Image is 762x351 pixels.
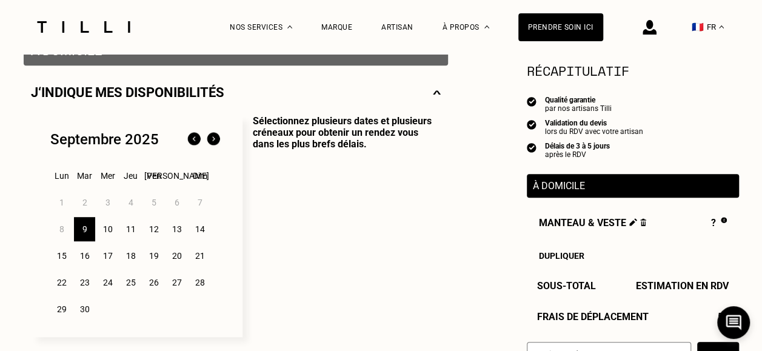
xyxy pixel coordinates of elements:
[189,270,210,295] div: 28
[381,23,413,32] a: Artisan
[527,311,739,323] div: Frais de déplacement
[143,217,164,241] div: 12
[539,251,727,261] div: Dupliquer
[74,270,95,295] div: 23
[533,180,733,192] p: À domicile
[643,20,657,35] img: icône connexion
[204,130,223,149] img: Mois suivant
[721,217,726,223] img: Pourquoi le prix est indéfini ?
[545,104,612,113] div: par nos artisans Tilli
[527,61,739,81] section: Récapitulatif
[545,96,612,104] div: Qualité garantie
[692,21,704,33] span: 🇫🇷
[640,218,647,226] img: Supprimer
[545,127,643,136] div: lors du RDV avec votre artisan
[484,25,489,28] img: Menu déroulant à propos
[636,280,729,292] span: Estimation en RDV
[166,270,187,295] div: 27
[120,244,141,268] div: 18
[97,217,118,241] div: 10
[527,96,536,107] img: icon list info
[74,244,95,268] div: 16
[433,85,441,100] img: svg+xml;base64,PHN2ZyBmaWxsPSJub25lIiBoZWlnaHQ9IjE0IiB2aWV3Qm94PSIwIDAgMjggMTQiIHdpZHRoPSIyOCIgeG...
[518,13,603,41] a: Prendre soin ici
[31,85,224,100] p: J‘indique mes disponibilités
[527,142,536,153] img: icon list info
[545,142,610,150] div: Délais de 3 à 5 jours
[287,25,292,28] img: Menu déroulant
[166,244,187,268] div: 20
[545,119,643,127] div: Validation du devis
[242,115,441,337] p: Sélectionnez plusieurs dates et plusieurs créneaux pour obtenir un rendez vous dans les plus bref...
[711,217,726,230] div: ?
[120,217,141,241] div: 11
[74,217,95,241] div: 9
[33,21,135,33] img: Logo du service de couturière Tilli
[189,244,210,268] div: 21
[143,244,164,268] div: 19
[51,297,72,321] div: 29
[719,25,724,28] img: menu déroulant
[143,270,164,295] div: 26
[527,119,536,130] img: icon list info
[629,218,637,226] img: Éditer
[74,297,95,321] div: 30
[50,131,159,148] div: Septembre 2025
[189,217,210,241] div: 14
[539,217,647,230] span: Manteau & veste
[166,217,187,241] div: 13
[718,311,729,323] span: 5€
[51,244,72,268] div: 15
[120,270,141,295] div: 25
[545,150,610,159] div: après le RDV
[321,23,352,32] a: Marque
[527,280,739,292] div: Sous-Total
[51,270,72,295] div: 22
[97,270,118,295] div: 24
[97,244,118,268] div: 17
[184,130,204,149] img: Mois précédent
